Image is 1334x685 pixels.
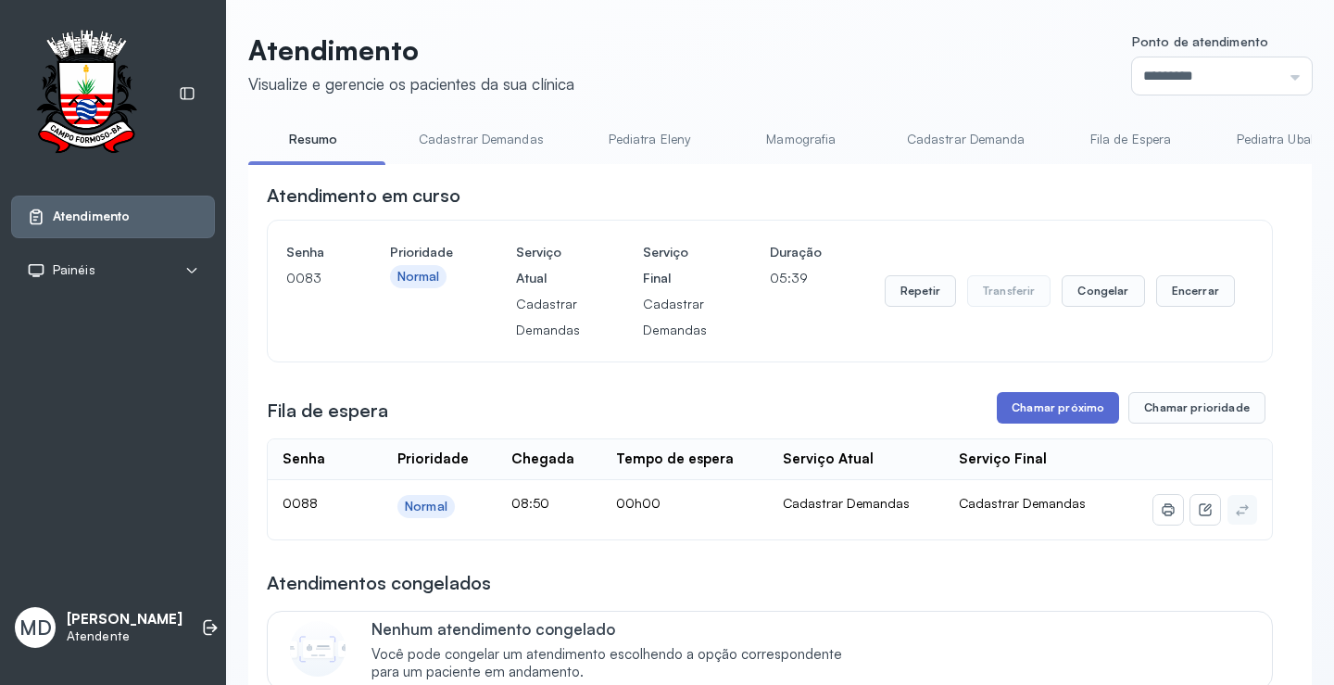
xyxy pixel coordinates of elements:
span: Você pode congelar um atendimento escolhendo a opção correspondente para um paciente em andamento. [371,646,862,681]
img: Imagem de CalloutCard [290,621,346,677]
div: Serviço Final [959,450,1047,468]
button: Chamar prioridade [1128,392,1265,424]
div: Visualize e gerencie os pacientes da sua clínica [248,74,574,94]
div: Normal [405,499,447,514]
span: Painéis [53,262,95,278]
h4: Duração [770,239,822,265]
img: Logotipo do estabelecimento [19,30,153,159]
span: Cadastrar Demandas [959,495,1086,511]
div: Tempo de espera [616,450,734,468]
span: 08:50 [511,495,549,511]
a: Atendimento [27,208,199,226]
h3: Fila de espera [267,398,388,424]
a: Cadastrar Demandas [400,124,562,155]
button: Transferir [967,275,1051,307]
div: Senha [283,450,325,468]
div: Cadastrar Demandas [783,495,930,512]
h4: Senha [286,239,327,265]
div: Normal [397,269,440,285]
a: Cadastrar Demanda [888,124,1044,155]
h3: Atendimento em curso [267,183,460,209]
p: Atendimento [248,33,574,67]
h3: Atendimentos congelados [267,570,491,596]
a: Pediatra Eleny [585,124,714,155]
h4: Serviço Atual [516,239,580,291]
a: Resumo [248,124,378,155]
div: Chegada [511,450,574,468]
p: Cadastrar Demandas [516,291,580,343]
h4: Serviço Final [643,239,707,291]
button: Congelar [1062,275,1144,307]
div: Serviço Atual [783,450,874,468]
span: 0088 [283,495,318,511]
a: Mamografia [736,124,866,155]
p: 05:39 [770,265,822,291]
button: Chamar próximo [997,392,1119,424]
p: Cadastrar Demandas [643,291,707,343]
button: Encerrar [1156,275,1235,307]
h4: Prioridade [390,239,453,265]
span: Ponto de atendimento [1132,33,1268,49]
p: Nenhum atendimento congelado [371,619,862,639]
button: Repetir [885,275,956,307]
span: 00h00 [616,495,661,511]
p: Atendente [67,628,182,644]
div: Prioridade [397,450,469,468]
p: 0083 [286,265,327,291]
p: [PERSON_NAME] [67,611,182,628]
a: Fila de Espera [1066,124,1196,155]
span: Atendimento [53,209,130,224]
